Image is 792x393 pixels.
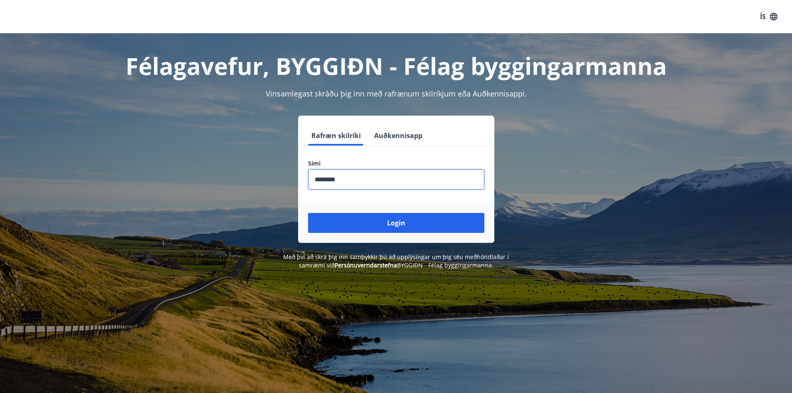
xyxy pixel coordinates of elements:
[371,126,426,146] button: Auðkennisapp
[308,126,364,146] button: Rafræn skilríki
[335,261,397,269] a: Persónuverndarstefna
[308,213,484,233] button: Login
[107,50,686,82] h1: Félagavefur, BYGGIÐN - Félag byggingarmanna
[266,89,527,99] span: Vinsamlegast skráðu þig inn með rafrænum skilríkjum eða Auðkennisappi.
[755,9,782,24] button: ÍS
[308,159,484,168] label: Sími
[283,253,509,269] span: Með því að skrá þig inn samþykkir þú að upplýsingar um þig séu meðhöndlaðar í samræmi við BYGGIÐN...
